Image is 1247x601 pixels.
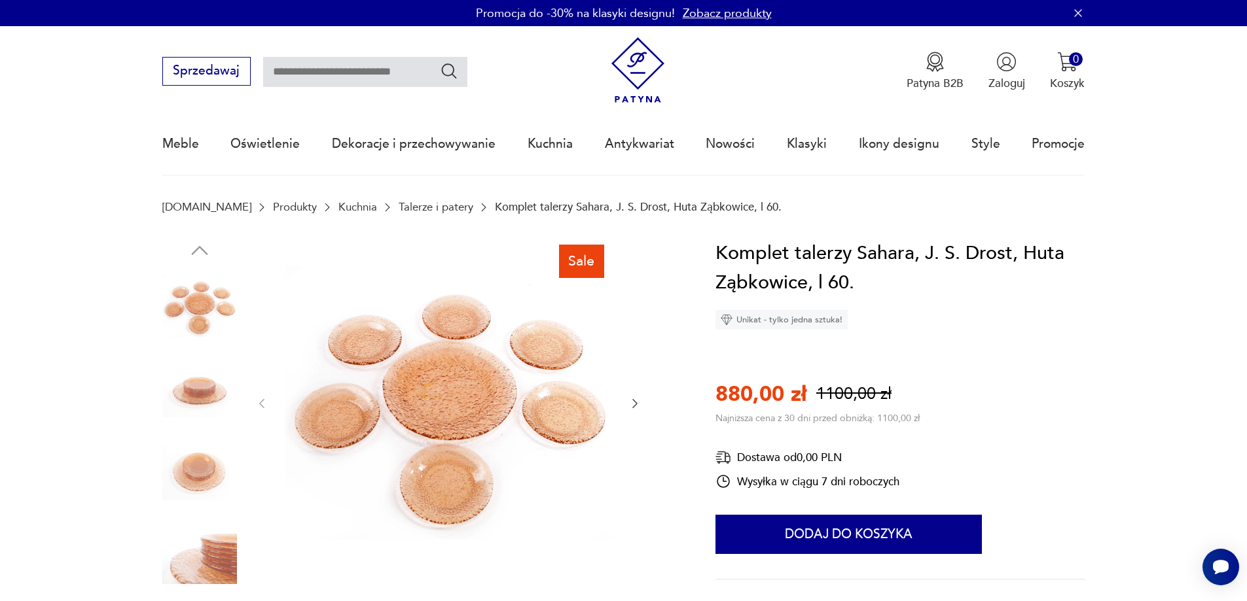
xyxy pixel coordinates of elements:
[1032,114,1085,174] a: Promocje
[162,436,237,510] img: Zdjęcie produktu Komplet talerzy Sahara, J. S. Drost, Huta Ząbkowice, l 60.
[162,57,251,86] button: Sprzedawaj
[162,114,199,174] a: Meble
[1069,52,1083,66] div: 0
[988,52,1025,91] button: Zaloguj
[715,473,899,489] div: Wysyłka w ciągu 7 dni roboczych
[715,449,731,466] img: Ikona dostawy
[559,245,604,277] div: Sale
[988,76,1025,91] p: Zaloguj
[683,5,772,22] a: Zobacz produkty
[332,114,496,174] a: Dekoracje i przechowywanie
[715,239,1085,298] h1: Komplet talerzy Sahara, J. S. Drost, Huta Ząbkowice, l 60.
[495,201,782,213] p: Komplet talerzy Sahara, J. S. Drost, Huta Ząbkowice, l 60.
[715,380,806,409] p: 880,00 zł
[721,314,732,326] img: Ikona diamentu
[162,201,251,213] a: [DOMAIN_NAME]
[285,239,613,566] img: Zdjęcie produktu Komplet talerzy Sahara, J. S. Drost, Huta Ząbkowice, l 60.
[162,352,237,426] img: Zdjęcie produktu Komplet talerzy Sahara, J. S. Drost, Huta Ząbkowice, l 60.
[605,37,671,103] img: Patyna - sklep z meblami i dekoracjami vintage
[162,67,251,77] a: Sprzedawaj
[859,114,939,174] a: Ikony designu
[440,61,459,80] button: Szukaj
[715,310,848,330] div: Unikat - tylko jedna sztuka!
[162,269,237,343] img: Zdjęcie produktu Komplet talerzy Sahara, J. S. Drost, Huta Ząbkowice, l 60.
[162,519,237,593] img: Zdjęcie produktu Komplet talerzy Sahara, J. S. Drost, Huta Ząbkowice, l 60.
[715,412,920,424] p: Najniższa cena z 30 dni przed obniżką: 1100,00 zł
[706,114,755,174] a: Nowości
[476,5,675,22] p: Promocja do -30% na klasyki designu!
[1050,52,1085,91] button: 0Koszyk
[273,201,317,213] a: Produkty
[605,114,674,174] a: Antykwariat
[816,383,892,405] p: 1100,00 zł
[907,52,964,91] button: Patyna B2B
[230,114,300,174] a: Oświetlenie
[715,449,899,466] div: Dostawa od 0,00 PLN
[925,52,945,72] img: Ikona medalu
[1202,549,1239,585] iframe: Smartsupp widget button
[996,52,1017,72] img: Ikonka użytkownika
[907,76,964,91] p: Patyna B2B
[399,201,473,213] a: Talerze i patery
[907,52,964,91] a: Ikona medaluPatyna B2B
[528,114,573,174] a: Kuchnia
[338,201,377,213] a: Kuchnia
[1050,76,1085,91] p: Koszyk
[1057,52,1077,72] img: Ikona koszyka
[715,515,982,554] button: Dodaj do koszyka
[787,114,827,174] a: Klasyki
[971,114,1000,174] a: Style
